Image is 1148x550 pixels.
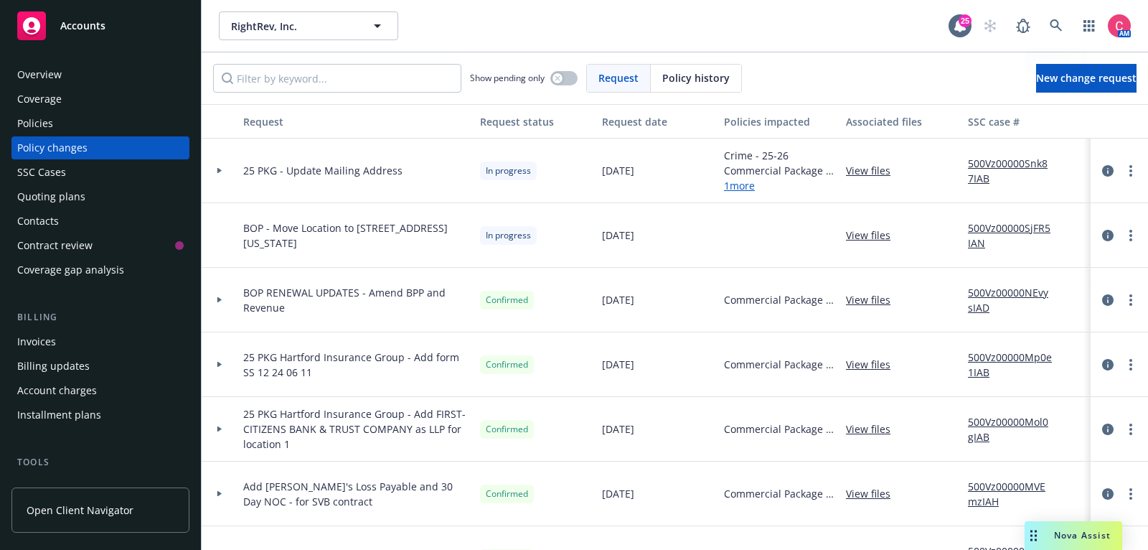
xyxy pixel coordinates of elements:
[1122,227,1139,244] a: more
[846,163,902,178] a: View files
[202,139,237,203] div: Toggle Row Expanded
[1122,292,1139,309] a: more
[486,423,528,436] span: Confirmed
[17,185,85,208] div: Quoting plans
[27,503,133,518] span: Open Client Navigator
[219,11,398,40] button: RightRev, Inc.
[1075,11,1104,40] a: Switch app
[11,161,189,184] a: SSC Cases
[486,488,528,500] span: Confirmed
[968,156,1064,186] a: 500Vz00000Snk87IAB
[1122,356,1139,373] a: more
[202,397,237,462] div: Toggle Row Expanded
[470,72,545,84] span: Show pending only
[846,486,902,501] a: View files
[1099,227,1116,244] a: circleInformation
[11,379,189,402] a: Account charges
[17,161,66,184] div: SSC Cases
[11,310,189,325] div: Billing
[724,486,834,501] span: Commercial Package - 24-25
[486,294,528,307] span: Confirmed
[968,220,1064,251] a: 500Vz00000SjFR5IAN
[231,19,355,34] span: RightRev, Inc.
[243,163,403,178] span: 25 PKG - Update Mailing Address
[1025,521,1122,550] button: Nova Assist
[846,228,902,243] a: View files
[602,292,634,307] span: [DATE]
[17,475,78,498] div: Manage files
[724,163,834,178] span: Commercial Package - 25-26
[959,14,971,27] div: 25
[486,229,531,242] span: In progress
[718,104,840,139] button: Policies impacted
[11,475,189,498] a: Manage files
[237,104,474,139] button: Request
[968,414,1064,444] a: 500Vz00000Mol0gIAB
[243,479,469,509] span: Add [PERSON_NAME]'s Loss Payable and 30 Day NOC - for SVB contract
[17,210,59,233] div: Contacts
[202,203,237,268] div: Toggle Row Expanded
[202,268,237,332] div: Toggle Row Expanded
[724,148,834,163] span: Crime - 25-26
[602,228,634,243] span: [DATE]
[11,63,189,86] a: Overview
[1099,421,1116,438] a: circleInformation
[1025,521,1043,550] div: Drag to move
[846,357,902,372] a: View files
[1099,356,1116,373] a: circleInformation
[602,486,634,501] span: [DATE]
[17,88,62,111] div: Coverage
[1099,292,1116,309] a: circleInformation
[213,64,461,93] input: Filter by keyword...
[11,185,189,208] a: Quoting plans
[724,114,834,129] div: Policies impacted
[1122,485,1139,503] a: more
[662,70,730,85] span: Policy history
[11,355,189,378] a: Billing updates
[243,114,469,129] div: Request
[11,258,189,281] a: Coverage gap analysis
[846,114,956,129] div: Associated files
[846,292,902,307] a: View files
[17,379,97,402] div: Account charges
[602,421,634,437] span: [DATE]
[11,455,189,470] div: Tools
[11,404,189,427] a: Installment plans
[1009,11,1038,40] a: Report a Bug
[17,112,53,135] div: Policies
[11,6,189,46] a: Accounts
[724,178,834,193] a: 1 more
[968,479,1064,509] a: 500Vz00000MVEmzIAH
[11,136,189,159] a: Policy changes
[968,285,1064,315] a: 500Vz00000NEvysIAD
[962,104,1070,139] button: SSC case #
[17,330,56,353] div: Invoices
[474,104,596,139] button: Request status
[11,88,189,111] a: Coverage
[602,114,712,129] div: Request date
[17,355,90,378] div: Billing updates
[1036,64,1137,93] a: New change request
[11,210,189,233] a: Contacts
[17,258,124,281] div: Coverage gap analysis
[480,114,591,129] div: Request status
[17,404,101,427] div: Installment plans
[1054,529,1111,541] span: Nova Assist
[486,164,531,177] span: In progress
[60,20,105,32] span: Accounts
[846,421,902,437] a: View files
[243,350,469,380] span: 25 PKG Hartford Insurance Group - Add form SS 12 24 06 11
[17,234,93,257] div: Contract review
[17,136,88,159] div: Policy changes
[1099,162,1116,180] a: circleInformation
[11,112,189,135] a: Policies
[976,11,1004,40] a: Start snowing
[11,234,189,257] a: Contract review
[11,330,189,353] a: Invoices
[968,114,1064,129] div: SSC case #
[724,357,834,372] span: Commercial Package - 25-26
[243,220,469,251] span: BOP - Move Location to [STREET_ADDRESS][US_STATE]
[486,358,528,371] span: Confirmed
[243,285,469,315] span: BOP RENEWAL UPDATES - Amend BPP and Revenue
[1036,71,1137,85] span: New change request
